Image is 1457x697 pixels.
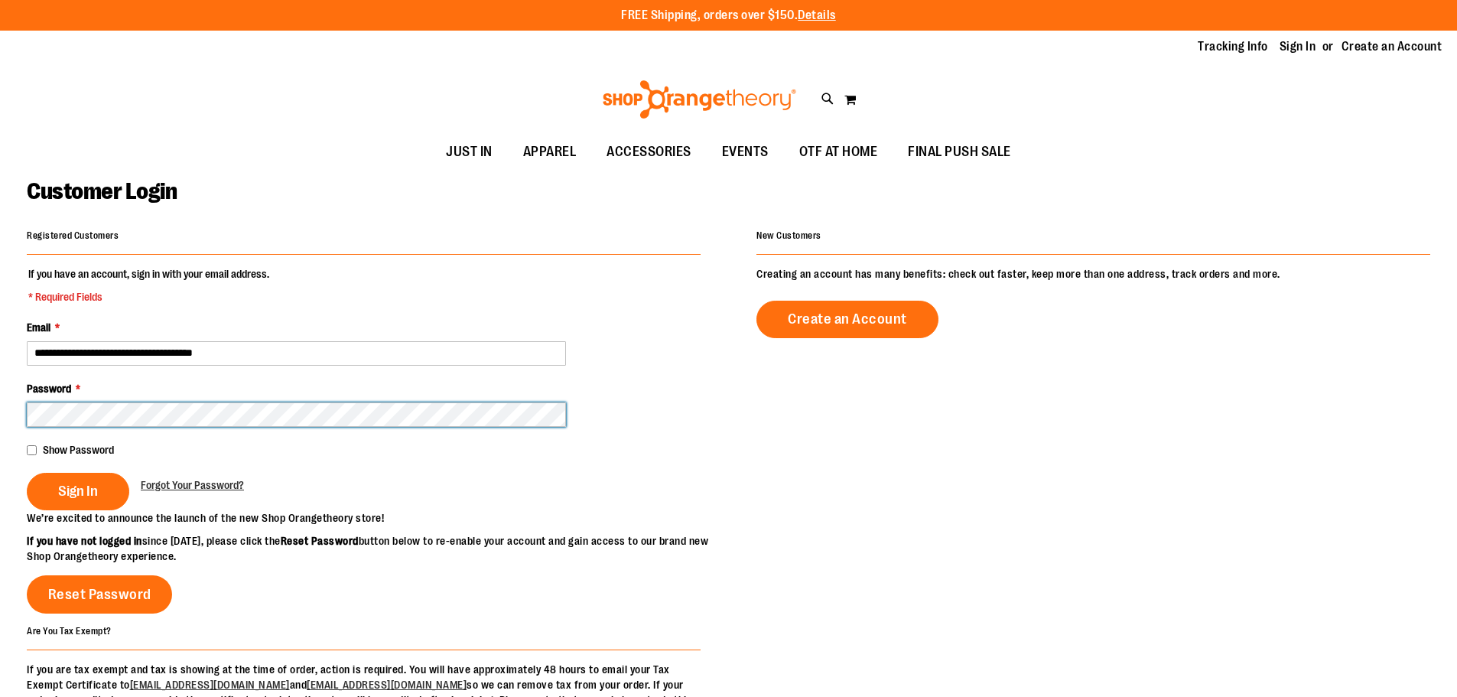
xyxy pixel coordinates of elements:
[27,230,119,241] strong: Registered Customers
[707,135,784,170] a: EVENTS
[27,625,112,636] strong: Are You Tax Exempt?
[621,7,836,24] p: FREE Shipping, orders over $150.
[784,135,893,170] a: OTF AT HOME
[607,135,691,169] span: ACCESSORIES
[908,135,1011,169] span: FINAL PUSH SALE
[756,230,821,241] strong: New Customers
[508,135,592,170] a: APPAREL
[756,266,1430,282] p: Creating an account has many benefits: check out faster, keep more than one address, track orders...
[58,483,98,500] span: Sign In
[798,8,836,22] a: Details
[48,586,151,603] span: Reset Password
[600,80,798,119] img: Shop Orangetheory
[27,383,71,395] span: Password
[141,477,244,493] a: Forgot Your Password?
[722,135,769,169] span: EVENTS
[27,533,729,564] p: since [DATE], please click the button below to re-enable your account and gain access to our bran...
[446,135,493,169] span: JUST IN
[893,135,1026,170] a: FINAL PUSH SALE
[523,135,577,169] span: APPAREL
[431,135,508,170] a: JUST IN
[1342,38,1442,55] a: Create an Account
[1280,38,1316,55] a: Sign In
[756,301,938,338] a: Create an Account
[307,679,467,691] a: [EMAIL_ADDRESS][DOMAIN_NAME]
[27,321,50,334] span: Email
[281,535,359,547] strong: Reset Password
[1198,38,1268,55] a: Tracking Info
[28,289,269,305] span: * Required Fields
[130,679,290,691] a: [EMAIL_ADDRESS][DOMAIN_NAME]
[27,473,129,510] button: Sign In
[788,311,907,327] span: Create an Account
[591,135,707,170] a: ACCESSORIES
[27,510,729,526] p: We’re excited to announce the launch of the new Shop Orangetheory store!
[27,178,177,204] span: Customer Login
[43,444,114,456] span: Show Password
[27,575,172,614] a: Reset Password
[141,479,244,491] span: Forgot Your Password?
[27,535,142,547] strong: If you have not logged in
[799,135,878,169] span: OTF AT HOME
[27,266,271,305] legend: If you have an account, sign in with your email address.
